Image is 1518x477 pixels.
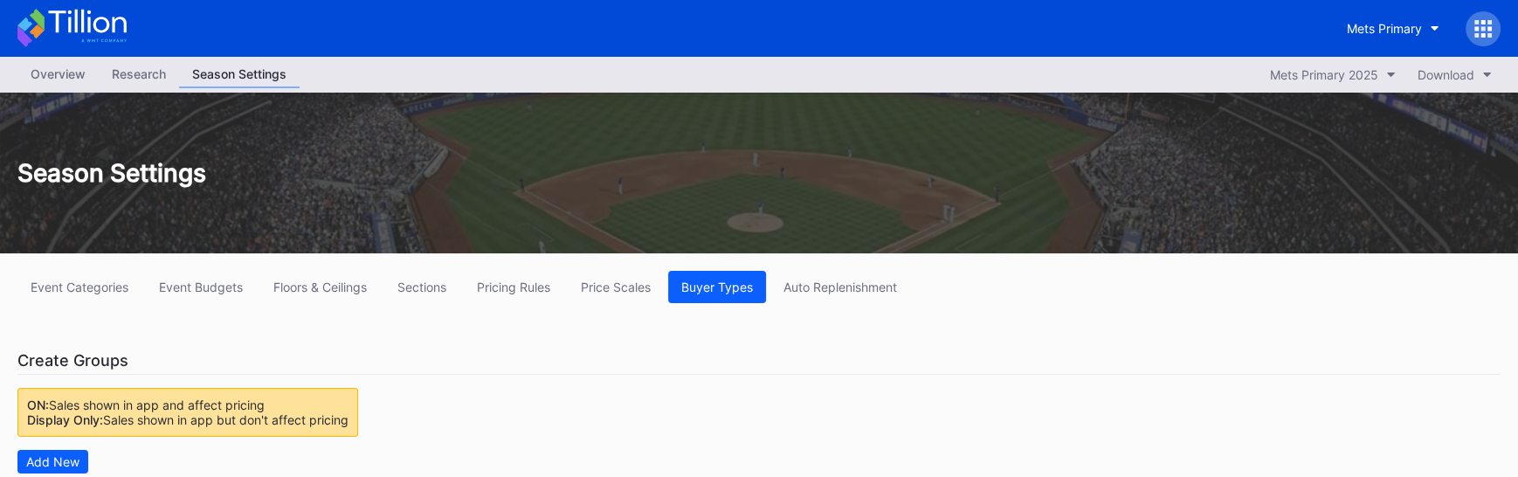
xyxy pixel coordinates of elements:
button: Buyer Types [668,271,766,303]
div: Sales shown in app but don't affect pricing [27,412,348,427]
div: Pricing Rules [477,280,550,294]
button: Event Budgets [146,271,256,303]
div: Buyer Types [681,280,753,294]
button: Mets Primary [1334,12,1452,45]
span: Display Only: [27,412,103,427]
span: ON: [27,397,49,412]
div: Download [1418,67,1474,82]
button: Pricing Rules [464,271,563,303]
button: Mets Primary 2025 [1261,63,1404,86]
div: Sales shown in app and affect pricing [27,397,348,412]
a: Research [99,61,179,88]
div: Sections [397,280,446,294]
div: Overview [17,61,99,86]
div: Event Categories [31,280,128,294]
div: Add New [26,454,79,469]
button: Floors & Ceilings [260,271,380,303]
button: Auto Replenishment [770,271,910,303]
button: Event Categories [17,271,141,303]
div: Event Budgets [159,280,243,294]
div: Price Scales [581,280,651,294]
div: Mets Primary [1347,21,1422,36]
div: Create Groups [17,347,1501,375]
div: Research [99,61,179,86]
button: Price Scales [568,271,664,303]
button: Sections [384,271,459,303]
div: Mets Primary 2025 [1270,67,1378,82]
a: Overview [17,61,99,88]
a: Season Settings [179,61,300,88]
div: Auto Replenishment [783,280,897,294]
div: Floors & Ceilings [273,280,367,294]
button: Add New [17,450,88,474]
button: Download [1409,63,1501,86]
